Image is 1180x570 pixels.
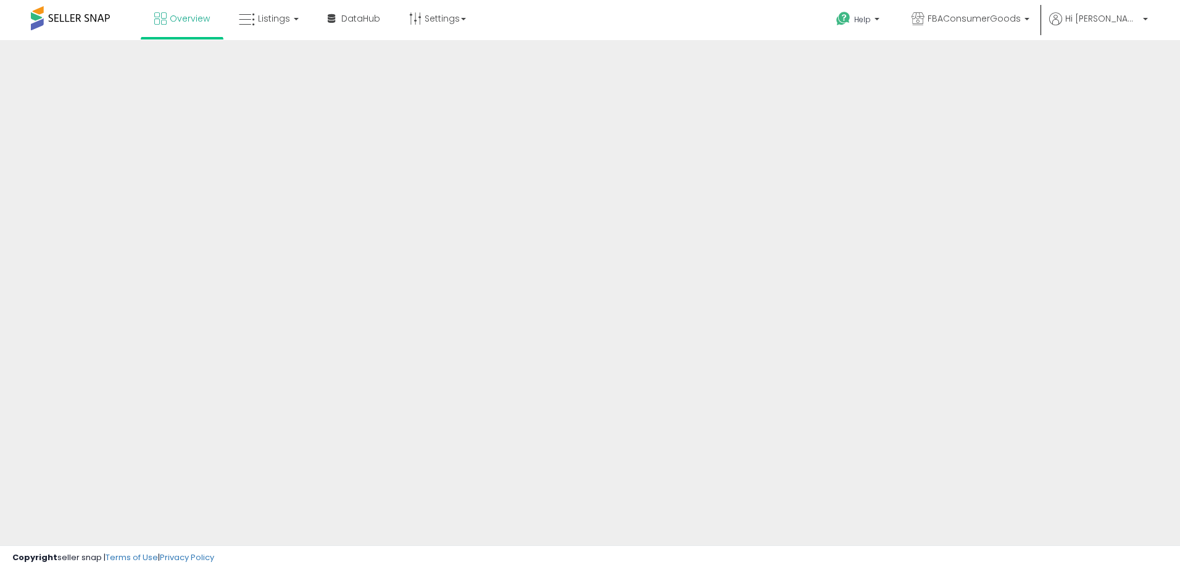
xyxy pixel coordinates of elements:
span: Listings [258,12,290,25]
a: Privacy Policy [160,551,214,563]
i: Get Help [836,11,851,27]
a: Hi [PERSON_NAME] [1049,12,1148,40]
span: Help [854,14,871,25]
a: Help [826,2,892,40]
a: Terms of Use [106,551,158,563]
span: FBAConsumerGoods [928,12,1021,25]
span: DataHub [341,12,380,25]
span: Overview [170,12,210,25]
span: Hi [PERSON_NAME] [1065,12,1139,25]
strong: Copyright [12,551,57,563]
